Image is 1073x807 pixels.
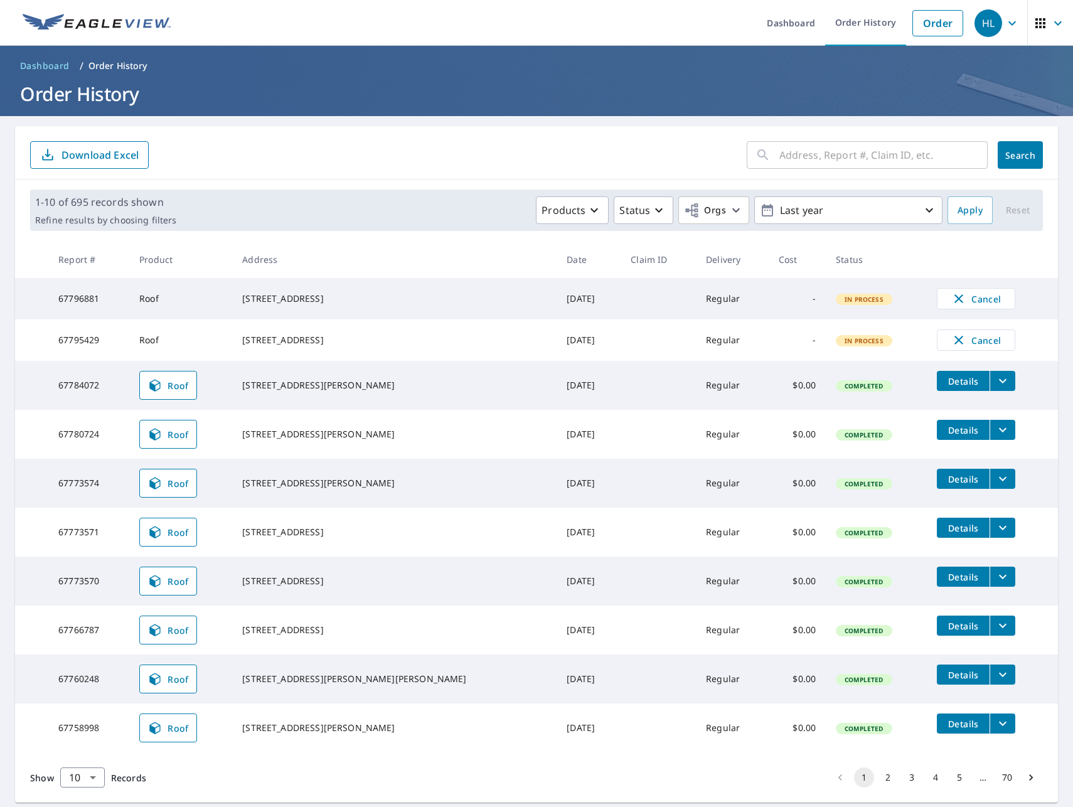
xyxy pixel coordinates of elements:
td: Regular [696,410,769,459]
td: 67760248 [48,655,129,703]
td: $0.00 [769,703,826,752]
span: Completed [837,626,890,635]
button: detailsBtn-67760248 [937,665,990,685]
span: Completed [837,382,890,390]
a: Order [912,10,963,36]
span: Roof [147,427,189,442]
span: Records [111,772,146,784]
a: Roof [139,567,197,596]
th: Cost [769,241,826,278]
span: Completed [837,479,890,488]
nav: pagination navigation [828,767,1043,788]
div: [STREET_ADDRESS][PERSON_NAME] [242,722,547,734]
th: Delivery [696,241,769,278]
button: filesDropdownBtn-67773574 [990,469,1015,489]
div: [STREET_ADDRESS] [242,624,547,636]
th: Report # [48,241,129,278]
span: Cancel [950,333,1002,348]
div: [STREET_ADDRESS][PERSON_NAME][PERSON_NAME] [242,673,547,685]
span: Roof [147,720,189,735]
a: Roof [139,616,197,644]
span: Details [944,669,982,681]
li: / [80,58,83,73]
span: Details [944,571,982,583]
span: In Process [837,336,891,345]
div: [STREET_ADDRESS][PERSON_NAME] [242,379,547,392]
td: 67780724 [48,410,129,459]
p: 1-10 of 695 records shown [35,195,176,210]
button: Download Excel [30,141,149,169]
img: EV Logo [23,14,171,33]
button: Apply [948,196,993,224]
button: Last year [754,196,942,224]
span: In Process [837,295,891,304]
td: 67773571 [48,508,129,557]
td: $0.00 [769,557,826,606]
button: Cancel [937,329,1015,351]
p: Products [542,203,585,218]
a: Roof [139,420,197,449]
td: $0.00 [769,655,826,703]
td: 67758998 [48,703,129,752]
td: Regular [696,319,769,361]
td: $0.00 [769,410,826,459]
button: Status [614,196,673,224]
td: Regular [696,278,769,319]
a: Roof [139,371,197,400]
span: Completed [837,528,890,537]
button: Products [536,196,609,224]
button: Go to page 5 [949,767,969,788]
td: Regular [696,655,769,703]
span: Search [1008,149,1033,161]
p: Download Excel [61,148,139,162]
td: Roof [129,319,232,361]
button: Go to page 4 [926,767,946,788]
input: Address, Report #, Claim ID, etc. [779,137,988,173]
nav: breadcrumb [15,56,1058,76]
p: Last year [775,200,922,222]
td: Regular [696,703,769,752]
th: Date [557,241,621,278]
button: filesDropdownBtn-67773570 [990,567,1015,587]
button: detailsBtn-67773571 [937,518,990,538]
th: Status [826,241,927,278]
a: Roof [139,469,197,498]
th: Claim ID [621,241,696,278]
th: Address [232,241,557,278]
td: Regular [696,459,769,508]
span: Cancel [950,291,1002,306]
td: [DATE] [557,606,621,655]
div: Show 10 records [60,767,105,788]
button: detailsBtn-67784072 [937,371,990,391]
button: filesDropdownBtn-67784072 [990,371,1015,391]
a: Roof [139,518,197,547]
button: Cancel [937,288,1015,309]
span: Details [944,375,982,387]
span: Completed [837,430,890,439]
button: Search [998,141,1043,169]
td: [DATE] [557,410,621,459]
td: 67796881 [48,278,129,319]
button: filesDropdownBtn-67766787 [990,616,1015,636]
td: [DATE] [557,319,621,361]
td: [DATE] [557,361,621,410]
a: Roof [139,665,197,693]
td: Regular [696,361,769,410]
td: [DATE] [557,655,621,703]
span: Details [944,424,982,436]
span: Roof [147,476,189,491]
span: Roof [147,671,189,687]
button: detailsBtn-67758998 [937,713,990,734]
a: Roof [139,713,197,742]
span: Show [30,772,54,784]
td: $0.00 [769,606,826,655]
td: [DATE] [557,703,621,752]
td: Regular [696,557,769,606]
div: [STREET_ADDRESS] [242,575,547,587]
span: Apply [958,203,983,218]
button: detailsBtn-67773570 [937,567,990,587]
td: - [769,278,826,319]
td: 67773574 [48,459,129,508]
button: detailsBtn-67780724 [937,420,990,440]
td: 67795429 [48,319,129,361]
